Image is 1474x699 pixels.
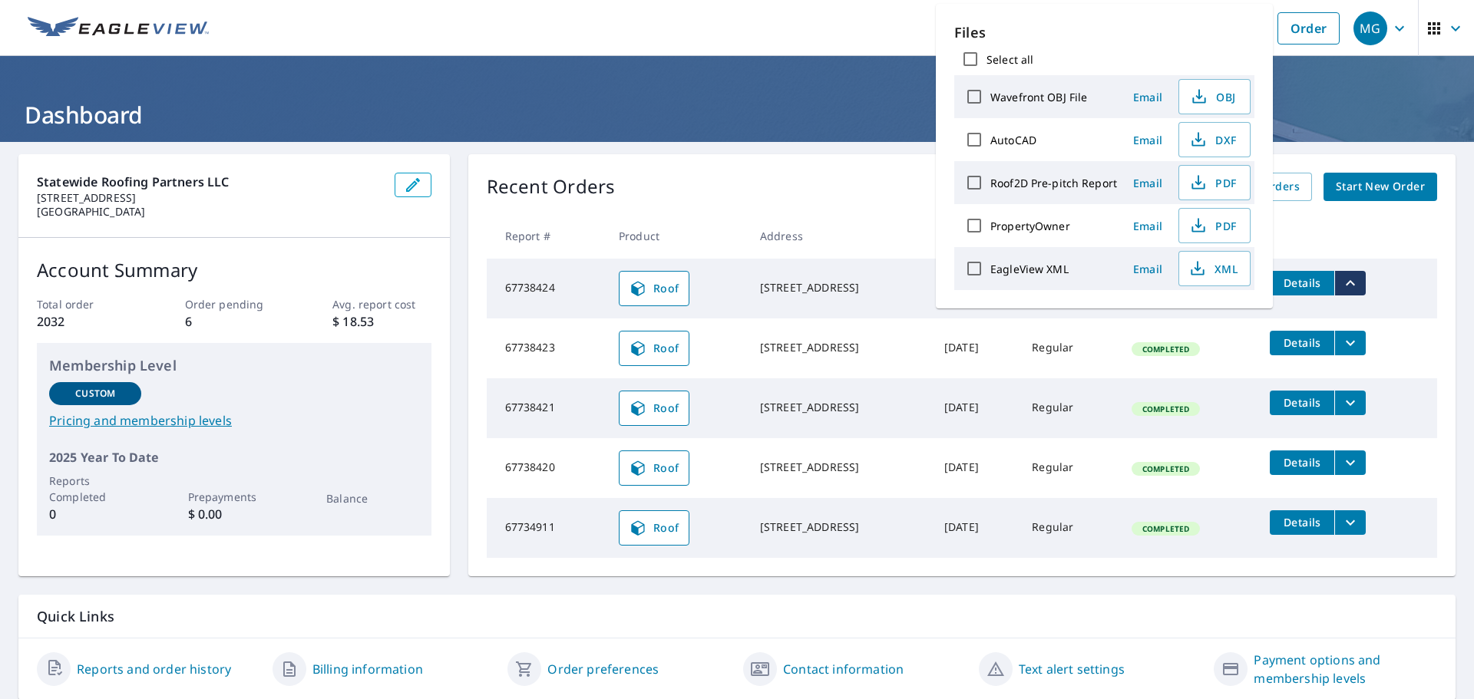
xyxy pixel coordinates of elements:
span: Roof [629,279,679,298]
a: Payment options and membership levels [1254,651,1437,687]
a: Pricing and membership levels [49,411,419,430]
button: DXF [1178,122,1251,157]
th: Report # [487,213,606,259]
button: filesDropdownBtn-67734911 [1334,510,1366,535]
div: MG [1353,12,1387,45]
p: Account Summary [37,256,431,284]
button: Email [1123,171,1172,195]
img: EV Logo [28,17,209,40]
a: Roof [619,391,689,426]
div: [STREET_ADDRESS] [760,400,920,415]
span: PDF [1188,216,1238,235]
a: Roof [619,450,689,486]
span: Roof [629,339,679,358]
label: Roof2D Pre-pitch Report [990,176,1117,190]
span: Email [1129,176,1166,190]
p: Statewide Roofing Partners LLC [37,173,382,191]
p: Files [954,22,1254,43]
p: Membership Level [49,355,419,376]
span: XML [1188,259,1238,278]
button: filesDropdownBtn-67738423 [1334,331,1366,355]
a: Roof [619,271,689,306]
th: Address [748,213,932,259]
a: Billing information [312,660,423,678]
th: Date [932,213,1020,259]
td: 67738421 [487,378,606,438]
td: Regular [1020,378,1119,438]
p: Quick Links [37,607,1437,626]
button: detailsBtn-67738420 [1270,450,1334,475]
td: Regular [1020,318,1119,378]
p: Recent Orders [487,173,616,201]
p: Avg. report cost [332,296,431,312]
p: [STREET_ADDRESS] [37,191,382,205]
span: Email [1129,90,1166,104]
a: Roof [619,331,689,366]
span: Email [1129,219,1166,233]
p: $ 0.00 [188,505,280,523]
span: Completed [1133,463,1198,474]
button: Email [1123,85,1172,109]
button: detailsBtn-67738424 [1270,271,1334,295]
td: 67738423 [487,318,606,378]
span: Completed [1133,344,1198,354]
label: PropertyOwner [990,219,1070,233]
span: Roof [629,399,679,417]
td: [DATE] [932,259,1020,318]
a: Order preferences [547,660,659,678]
td: Regular [1020,438,1119,498]
p: 2025 Year To Date [49,448,419,467]
label: EagleView XML [990,262,1069,276]
span: DXF [1188,130,1238,149]
a: Contact information [783,660,904,678]
label: Select all [987,52,1033,67]
span: Roof [629,459,679,477]
span: Details [1279,275,1325,290]
span: Details [1279,335,1325,350]
p: Total order [37,296,135,312]
button: filesDropdownBtn-67738421 [1334,391,1366,415]
div: [STREET_ADDRESS] [760,460,920,475]
td: [DATE] [932,438,1020,498]
span: OBJ [1188,87,1238,106]
span: Details [1279,515,1325,529]
p: 0 [49,505,141,523]
button: filesDropdownBtn-67738420 [1334,450,1366,475]
a: Text alert settings [1019,660,1125,678]
p: 2032 [37,312,135,331]
button: OBJ [1178,79,1251,114]
a: Order [1277,12,1340,45]
p: [GEOGRAPHIC_DATA] [37,205,382,219]
span: Email [1129,262,1166,276]
td: 67734911 [487,498,606,558]
td: [DATE] [932,318,1020,378]
a: Reports and order history [77,660,231,678]
h1: Dashboard [18,99,1456,130]
p: Custom [75,387,115,401]
button: filesDropdownBtn-67738424 [1334,271,1366,295]
label: AutoCAD [990,133,1036,147]
button: Email [1123,214,1172,238]
span: Start New Order [1336,177,1425,196]
button: Email [1123,128,1172,152]
span: PDF [1188,173,1238,192]
td: Regular [1020,498,1119,558]
td: 67738424 [487,259,606,318]
span: Completed [1133,404,1198,414]
p: 6 [185,312,283,331]
div: [STREET_ADDRESS] [760,340,920,355]
span: Roof [629,519,679,537]
p: Order pending [185,296,283,312]
div: [STREET_ADDRESS] [760,519,920,535]
td: [DATE] [932,378,1020,438]
button: PDF [1178,165,1251,200]
p: Balance [326,490,418,506]
p: Reports Completed [49,473,141,505]
span: Completed [1133,523,1198,534]
button: detailsBtn-67738423 [1270,331,1334,355]
p: Prepayments [188,489,280,505]
span: Email [1129,133,1166,147]
td: [DATE] [932,498,1020,558]
a: Start New Order [1324,173,1437,201]
button: PDF [1178,208,1251,243]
